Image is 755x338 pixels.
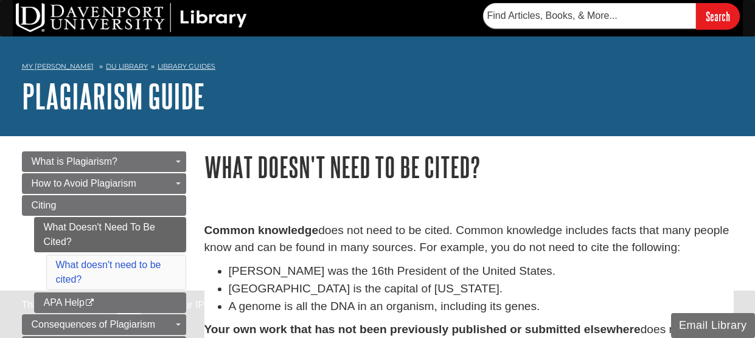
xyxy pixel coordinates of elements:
[229,280,734,298] li: [GEOGRAPHIC_DATA] is the capital of [US_STATE].
[22,195,186,216] a: Citing
[204,222,734,257] p: does not need to be cited. Common knowledge includes facts that many people know and can be found...
[32,178,136,188] span: How to Avoid Plagiarism
[22,151,186,172] a: What is Plagiarism?
[158,62,215,71] a: Library Guides
[32,319,156,329] span: Consequences of Plagiarism
[22,77,205,115] a: Plagiarism Guide
[696,3,740,29] input: Search
[204,323,641,336] strong: Your own work that has not been previously published or submitted elsewhere
[32,156,117,167] span: What is Plagiarism?
[34,217,186,252] a: What Doesn't Need To Be Cited?
[204,224,319,236] strong: Common knowledge
[483,3,740,29] form: Searches DU Library's articles, books, and more
[22,314,186,335] a: Consequences of Plagiarism
[483,3,696,29] input: Find Articles, Books, & More...
[32,200,57,210] span: Citing
[671,313,755,338] button: Email Library
[22,58,734,78] nav: breadcrumb
[16,3,247,32] img: DU Library
[204,151,734,182] h1: What Doesn't Need To Be Cited?
[85,299,95,307] i: This link opens in a new window
[106,62,148,71] a: DU Library
[229,298,734,316] li: A genome is all the DNA in an organism, including its genes.
[34,292,186,313] a: APA Help
[22,61,94,72] a: My [PERSON_NAME]
[56,260,161,285] a: What doesn't need to be cited?
[22,173,186,194] a: How to Avoid Plagiarism
[229,263,734,280] li: [PERSON_NAME] was the 16th President of the United States.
